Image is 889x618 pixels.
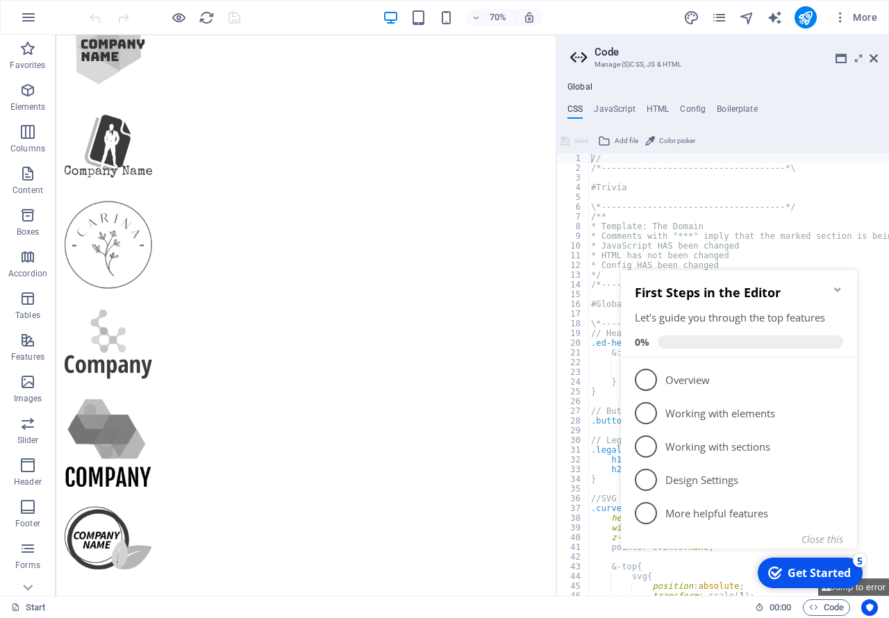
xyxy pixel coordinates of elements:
[557,192,590,202] div: 5
[557,562,590,571] div: 43
[557,222,590,231] div: 8
[50,149,217,163] p: Working with elements
[797,10,813,26] i: Publish
[50,182,217,197] p: Working with sections
[557,153,590,163] div: 1
[557,270,590,280] div: 13
[557,387,590,396] div: 25
[833,10,877,24] span: More
[557,377,590,387] div: 24
[6,239,242,272] li: More helpful features
[10,60,45,71] p: Favorites
[17,226,40,237] p: Boxes
[466,9,515,26] button: 70%
[19,78,42,91] span: 0%
[557,474,590,484] div: 34
[717,104,758,119] h4: Boilerplate
[50,215,217,230] p: Design Settings
[199,10,215,26] i: Reload page
[803,599,850,616] button: Code
[557,484,590,494] div: 35
[779,602,781,612] span: :
[557,513,590,523] div: 38
[557,367,590,377] div: 23
[567,82,592,93] h4: Global
[828,6,883,28] button: More
[557,503,590,513] div: 37
[10,143,45,154] p: Columns
[6,106,242,139] li: Overview
[557,173,590,183] div: 3
[11,351,44,362] p: Features
[170,9,187,26] button: Click here to leave preview mode and continue editing
[557,396,590,406] div: 26
[557,202,590,212] div: 6
[557,309,590,319] div: 17
[19,26,228,43] h2: First Steps in the Editor
[557,416,590,426] div: 28
[683,10,699,26] i: Design (Ctrl+Alt+Y)
[6,206,242,239] li: Design Settings
[594,104,635,119] h4: JavaScript
[557,212,590,222] div: 7
[557,494,590,503] div: 36
[217,26,228,37] div: Minimize checklist
[50,249,217,263] p: More helpful features
[567,104,583,119] h4: CSS
[198,9,215,26] button: reload
[557,183,590,192] div: 4
[596,133,640,149] button: Add file
[15,560,40,571] p: Forms
[861,599,878,616] button: Usercentrics
[557,445,590,455] div: 31
[142,300,247,331] div: Get Started 5 items remaining, 0% complete
[557,542,590,552] div: 41
[557,260,590,270] div: 12
[557,231,590,241] div: 9
[557,358,590,367] div: 22
[557,523,590,533] div: 39
[238,296,251,310] div: 5
[557,251,590,260] div: 11
[6,172,242,206] li: Working with sections
[739,9,756,26] button: navigator
[17,435,39,446] p: Slider
[557,328,590,338] div: 19
[557,319,590,328] div: 18
[557,348,590,358] div: 21
[595,46,878,58] h2: Code
[557,533,590,542] div: 40
[595,58,850,71] h3: Manage (S)CSS, JS & HTML
[647,104,670,119] h4: HTML
[711,9,728,26] button: pages
[8,268,47,279] p: Accordion
[186,275,228,288] button: Close this
[557,163,590,173] div: 2
[557,280,590,290] div: 14
[15,518,40,529] p: Footer
[770,599,791,616] span: 00 00
[487,9,509,26] h6: 70%
[767,9,783,26] button: text_generator
[557,406,590,416] div: 27
[809,599,844,616] span: Code
[557,241,590,251] div: 10
[557,571,590,581] div: 44
[13,185,43,196] p: Content
[557,338,590,348] div: 20
[557,426,590,435] div: 29
[643,133,697,149] button: Color picker
[10,101,46,112] p: Elements
[557,581,590,591] div: 45
[557,591,590,601] div: 46
[14,393,42,404] p: Images
[557,290,590,299] div: 15
[19,53,228,67] div: Let's guide you through the top features
[6,139,242,172] li: Working with elements
[659,133,695,149] span: Color picker
[755,599,792,616] h6: Session time
[557,435,590,445] div: 30
[739,10,755,26] i: Navigator
[680,104,706,119] h4: Config
[557,552,590,562] div: 42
